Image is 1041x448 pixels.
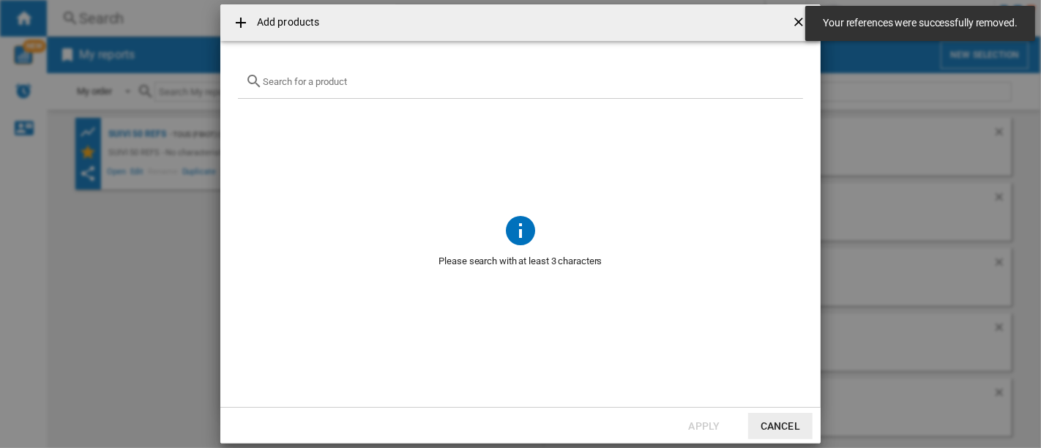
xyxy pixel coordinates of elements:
[818,16,1022,31] span: Your references were successfully removed.
[263,76,796,87] input: Search for a product
[791,15,809,32] ng-md-icon: getI18NText('BUTTONS.CLOSE_DIALOG')
[238,247,803,275] span: Please search with at least 3 characters
[250,15,319,30] h4: Add products
[786,8,815,37] button: getI18NText('BUTTONS.CLOSE_DIALOG')
[748,413,813,439] button: Cancel
[220,4,821,444] md-dialog: {{getI18NText('SELECTIONS.EDITION_POPUP.OPEN_PRODUCTS_POPUP')}} {{::getI18NText('SELECTIONS.EDITI...
[672,413,736,439] button: Apply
